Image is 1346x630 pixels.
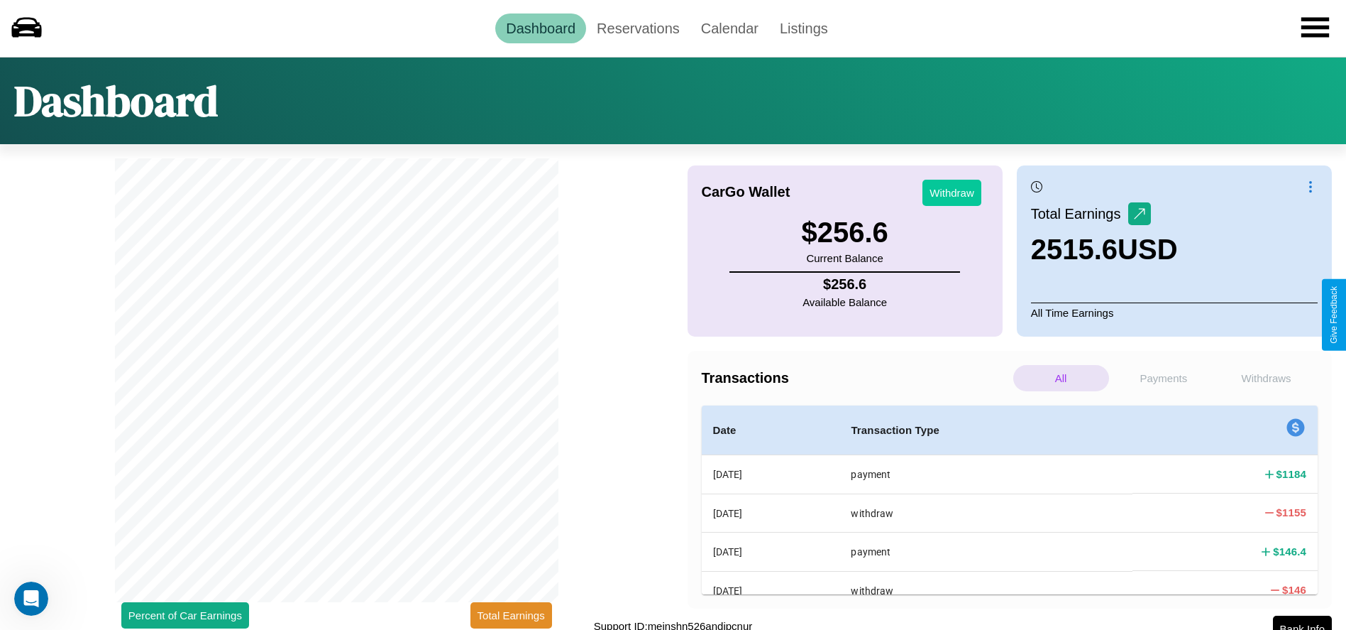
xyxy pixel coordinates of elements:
h4: Date [713,422,829,439]
th: payment [839,455,1132,494]
p: Withdraws [1218,365,1314,391]
h4: $ 256.6 [802,276,887,293]
th: [DATE] [702,533,840,571]
p: All [1013,365,1109,391]
p: Available Balance [802,293,887,312]
p: Total Earnings [1031,201,1128,227]
div: Give Feedback [1329,286,1339,344]
h3: 2515.6 USD [1031,234,1178,266]
h4: CarGo Wallet [702,184,790,200]
a: Dashboard [495,13,586,43]
h4: Transactions [702,370,1010,386]
th: withdraw [839,494,1132,532]
th: [DATE] [702,494,840,532]
h4: $ 146 [1282,582,1306,597]
button: Percent of Car Earnings [121,602,249,629]
a: Listings [769,13,839,43]
p: Current Balance [801,249,888,268]
a: Reservations [586,13,690,43]
h4: $ 146.4 [1273,544,1306,559]
button: Withdraw [922,180,981,206]
p: All Time Earnings [1031,303,1318,322]
h4: $ 1184 [1276,467,1306,482]
button: Total Earnings [470,602,552,629]
th: withdraw [839,571,1132,609]
h1: Dashboard [14,72,218,130]
th: payment [839,533,1132,571]
iframe: Intercom live chat [14,582,48,616]
th: [DATE] [702,571,840,609]
p: Payments [1116,365,1212,391]
h4: Transaction Type [851,422,1121,439]
h3: $ 256.6 [801,217,888,249]
a: Calendar [690,13,769,43]
th: [DATE] [702,455,840,494]
h4: $ 1155 [1276,505,1306,520]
